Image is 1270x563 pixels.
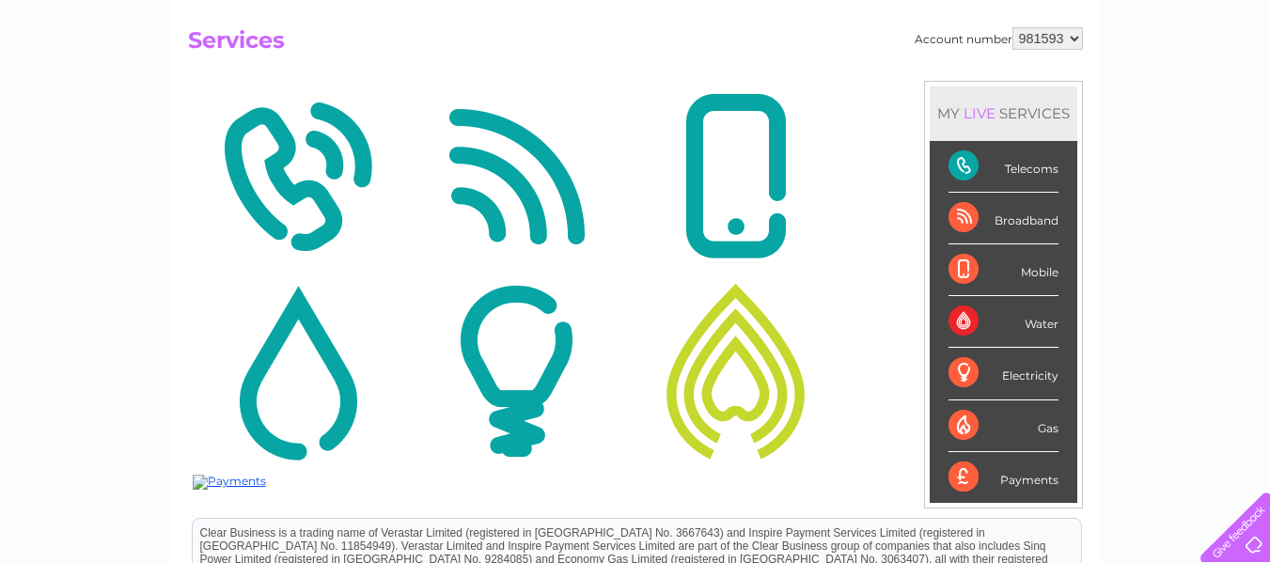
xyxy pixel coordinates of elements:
img: Telecoms [193,86,402,268]
div: Account number [915,27,1083,50]
a: Energy [986,80,1027,94]
div: Water [949,296,1058,348]
div: MY SERVICES [930,86,1077,140]
img: Gas [631,280,840,462]
a: Water [939,80,975,94]
div: Broadband [949,193,1058,244]
img: logo.png [44,49,140,106]
img: Payments [193,475,266,490]
div: Clear Business is a trading name of Verastar Limited (registered in [GEOGRAPHIC_DATA] No. 3667643... [5,10,893,91]
img: Water [193,280,402,462]
a: Log out [1208,80,1252,94]
img: Mobile [631,86,840,268]
div: LIVE [960,104,999,122]
div: Gas [949,400,1058,452]
div: Payments [949,452,1058,503]
a: Contact [1145,80,1191,94]
div: Electricity [949,348,1058,399]
a: Telecoms [1039,80,1095,94]
img: Electricity [412,280,621,462]
img: Broadband [412,86,621,268]
h2: Services [188,27,1083,63]
div: Mobile [949,244,1058,296]
a: 0333 014 3131 [916,9,1045,33]
a: Blog [1106,80,1134,94]
div: Telecoms [949,141,1058,193]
